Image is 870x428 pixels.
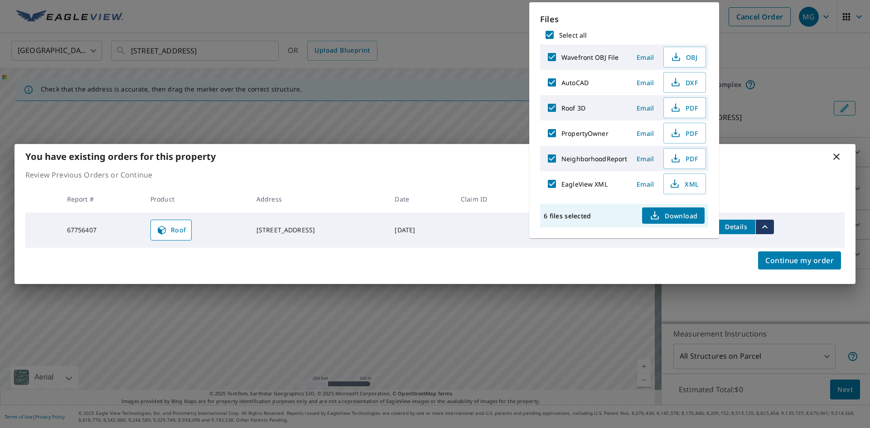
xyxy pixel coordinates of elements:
span: Roof [156,225,186,236]
label: Wavefront OBJ File [561,53,619,62]
span: Email [634,78,656,87]
button: OBJ [663,47,706,67]
span: Download [649,210,697,221]
span: Email [634,154,656,163]
span: Email [634,104,656,112]
span: PDF [669,153,698,164]
label: NeighborhoodReport [561,154,627,163]
button: Email [631,126,660,140]
td: 67756407 [60,212,143,248]
button: PDF [663,97,706,118]
button: Download [642,207,705,224]
button: Email [631,50,660,64]
span: OBJ [669,52,698,63]
th: Report # [60,186,143,212]
label: AutoCAD [561,78,589,87]
span: PDF [669,102,698,113]
th: Product [143,186,249,212]
button: Email [631,101,660,115]
label: Roof 3D [561,104,585,112]
div: [STREET_ADDRESS] [256,226,381,235]
th: Date [387,186,454,212]
label: EagleView XML [561,180,608,188]
button: PDF [663,148,706,169]
td: [DATE] [387,212,454,248]
button: DXF [663,72,706,93]
button: Email [631,76,660,90]
span: Email [634,180,656,188]
p: Files [540,13,708,25]
label: PropertyOwner [561,129,609,138]
span: XML [669,178,698,189]
button: Continue my order [758,251,841,269]
button: detailsBtn-67756407 [717,220,755,234]
button: XML [663,173,706,194]
th: Claim ID [454,186,531,212]
p: 6 files selected [544,212,591,220]
span: Details [723,222,750,231]
span: DXF [669,77,698,88]
button: Email [631,152,660,166]
span: PDF [669,128,698,139]
span: Email [634,129,656,138]
button: filesDropdownBtn-67756407 [755,220,774,234]
label: Select all [559,31,587,39]
th: Address [249,186,388,212]
span: Continue my order [765,254,834,267]
a: Roof [150,220,192,240]
p: Review Previous Orders or Continue [25,169,845,180]
b: You have existing orders for this property [25,150,216,163]
button: PDF [663,123,706,144]
span: Email [634,53,656,62]
button: Email [631,177,660,191]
